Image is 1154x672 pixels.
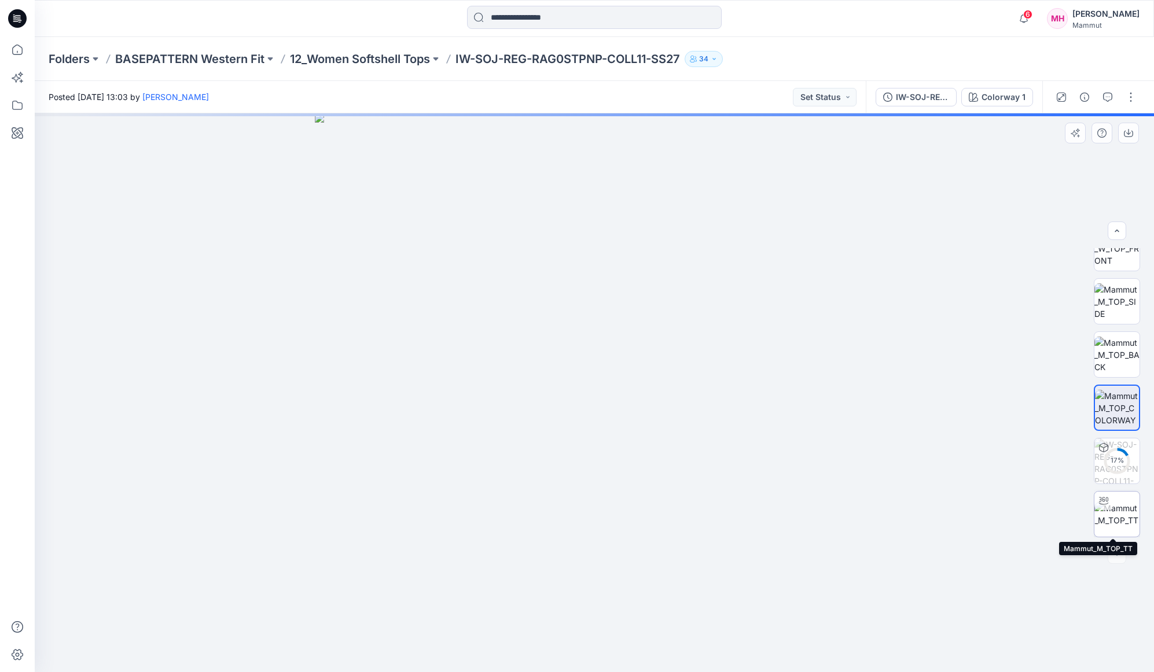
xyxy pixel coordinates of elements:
[876,88,957,106] button: IW-SOJ-REG-RAG0STPNP-COLL11-SS27
[685,51,723,67] button: 34
[49,51,90,67] a: Folders
[1095,390,1139,426] img: Mammut_M_TOP_COLORWAY
[49,91,209,103] span: Posted [DATE] 13:03 by
[1094,337,1140,373] img: Mammut_M_TOP_BACK
[115,51,264,67] a: BASEPATTERN Western Fit
[290,51,430,67] a: 12_Women Softshell Tops
[896,91,949,104] div: IW-SOJ-REG-RAG0STPNP-COLL11-SS27
[1047,8,1068,29] div: MH
[1094,502,1140,526] img: Mammut_M_TOP_TT
[1094,438,1140,483] img: IW-SOJ-REG-RAG0STPNP-COLL11-SS27 Colorway 1
[699,53,708,65] p: 34
[1075,88,1094,106] button: Details
[1072,21,1140,29] div: Mammut
[1103,456,1131,466] div: 17 %
[455,51,680,67] p: IW-SOJ-REG-RAG0STPNP-COLL11-SS27
[315,113,874,672] img: eyJhbGciOiJIUzI1NiIsImtpZCI6IjAiLCJzbHQiOiJzZXMiLCJ0eXAiOiJKV1QifQ.eyJkYXRhIjp7InR5cGUiOiJzdG9yYW...
[1094,230,1140,267] img: Mammut_W_TOP_FRONT
[1094,283,1140,320] img: Mammut_M_TOP_SIDE
[982,91,1026,104] div: Colorway 1
[142,92,209,102] a: [PERSON_NAME]
[961,88,1033,106] button: Colorway 1
[1023,10,1032,19] span: 6
[1072,7,1140,21] div: [PERSON_NAME]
